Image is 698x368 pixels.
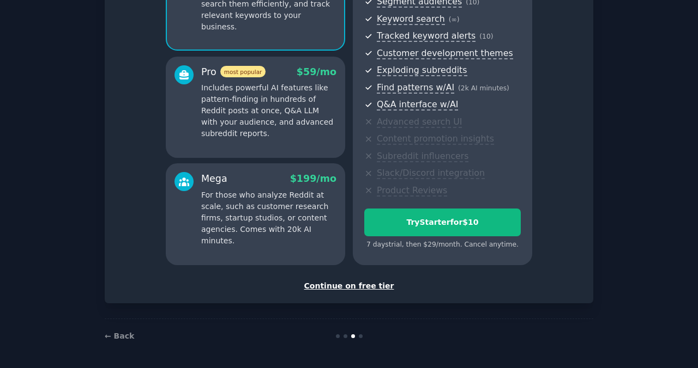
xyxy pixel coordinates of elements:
p: For those who analyze Reddit at scale, such as customer research firms, startup studios, or conte... [201,189,336,247]
span: Exploding subreddits [377,65,467,76]
span: ( ∞ ) [449,16,460,23]
span: ( 10 ) [479,33,493,40]
span: Find patterns w/AI [377,82,454,94]
span: most popular [220,66,266,77]
span: Slack/Discord integration [377,168,485,179]
div: Continue on free tier [116,280,582,292]
div: Pro [201,65,266,79]
div: Try Starter for $10 [365,217,520,228]
button: TryStarterfor$10 [364,208,521,236]
div: 7 days trial, then $ 29 /month . Cancel anytime. [364,240,521,250]
span: ( 2k AI minutes ) [458,84,509,92]
a: ← Back [105,332,134,340]
span: $ 59 /mo [297,66,336,77]
span: Subreddit influencers [377,151,468,162]
span: Advanced search UI [377,116,462,128]
span: Customer development themes [377,48,513,59]
p: Includes powerful AI features like pattern-finding in hundreds of Reddit posts at once, Q&A LLM w... [201,82,336,139]
span: Tracked keyword alerts [377,30,476,42]
div: Mega [201,172,227,186]
span: Q&A interface w/AI [377,99,458,111]
span: Product Reviews [377,185,447,197]
span: Content promotion insights [377,133,494,145]
span: Keyword search [377,14,445,25]
span: $ 199 /mo [290,173,336,184]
